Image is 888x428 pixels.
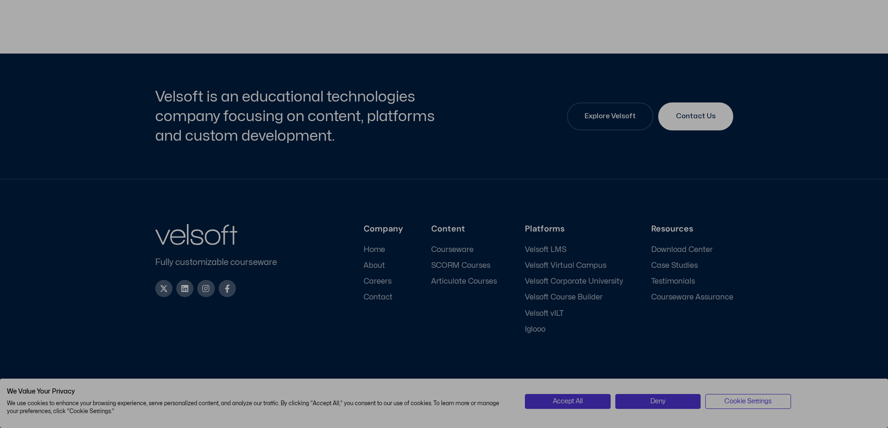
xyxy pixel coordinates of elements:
[364,277,403,286] a: Careers
[567,102,654,130] a: Explore Velsoft
[431,277,497,286] a: Articulate Courses
[525,261,623,270] a: Velsoft Virtual Campus
[651,277,733,286] a: Testimonials
[525,325,545,334] span: Iglooo
[525,245,566,254] span: Velsoft LMS
[525,224,623,234] h3: Platforms
[525,277,623,286] a: Velsoft Corporate University
[7,400,511,415] p: We use cookies to enhance your browsing experience, serve personalized content, and analyze our t...
[364,261,403,270] a: About
[364,224,403,234] h3: Company
[431,261,497,270] a: SCORM Courses
[155,87,442,145] h2: Velsoft is an educational technologies company focusing on content, platforms and custom developm...
[615,394,701,409] button: Deny all cookies
[585,111,636,122] span: Explore Velsoft
[431,245,474,254] span: Courseware
[431,224,497,234] h3: Content
[364,293,403,302] a: Contact
[525,309,564,318] span: Velsoft vILT
[651,245,733,254] a: Download Center
[553,396,583,407] span: Accept All
[525,293,623,302] a: Velsoft Course Builder
[651,293,733,302] a: Courseware Assurance
[7,387,511,396] h2: We Value Your Privacy
[525,325,623,334] a: Iglooo
[651,261,698,270] span: Case Studies
[525,293,603,302] span: Velsoft Course Builder
[525,309,623,318] a: Velsoft vILT
[724,396,771,407] span: Cookie Settings
[155,256,292,269] p: Fully customizable courseware
[676,111,716,122] span: Contact Us
[364,261,385,270] span: About
[364,277,392,286] span: Careers
[705,394,791,409] button: Adjust cookie preferences
[658,102,733,130] a: Contact Us
[364,293,392,302] span: Contact
[651,277,695,286] span: Testimonials
[525,394,610,409] button: Accept all cookies
[651,261,733,270] a: Case Studies
[525,261,606,270] span: Velsoft Virtual Campus
[525,245,623,254] a: Velsoft LMS
[431,261,490,270] span: SCORM Courses
[651,224,733,234] h3: Resources
[651,245,713,254] span: Download Center
[364,245,403,254] a: Home
[364,245,385,254] span: Home
[431,245,497,254] a: Courseware
[650,396,666,407] span: Deny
